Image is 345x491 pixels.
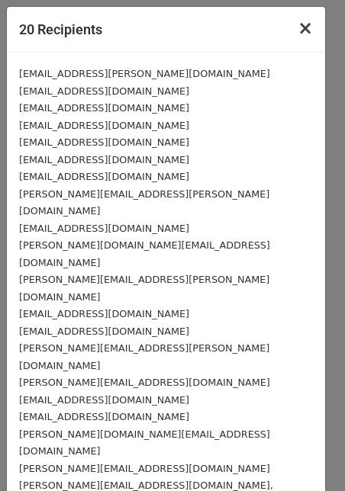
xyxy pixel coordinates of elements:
small: [PERSON_NAME][DOMAIN_NAME][EMAIL_ADDRESS][DOMAIN_NAME] [19,428,270,457]
span: × [298,18,313,39]
small: [EMAIL_ADDRESS][DOMAIN_NAME] [19,102,189,114]
small: [PERSON_NAME][EMAIL_ADDRESS][PERSON_NAME][DOMAIN_NAME] [19,188,269,217]
small: [EMAIL_ADDRESS][DOMAIN_NAME] [19,326,189,337]
small: [PERSON_NAME][EMAIL_ADDRESS][PERSON_NAME][DOMAIN_NAME] [19,342,269,371]
button: Close [285,7,325,50]
small: [EMAIL_ADDRESS][DOMAIN_NAME] [19,154,189,165]
small: [PERSON_NAME][EMAIL_ADDRESS][DOMAIN_NAME] [19,377,270,388]
small: [PERSON_NAME][DOMAIN_NAME][EMAIL_ADDRESS][DOMAIN_NAME] [19,239,270,268]
small: [EMAIL_ADDRESS][DOMAIN_NAME] [19,411,189,422]
small: [EMAIL_ADDRESS][DOMAIN_NAME] [19,136,189,148]
small: [EMAIL_ADDRESS][DOMAIN_NAME] [19,120,189,131]
iframe: Chat Widget [269,418,345,491]
small: [EMAIL_ADDRESS][PERSON_NAME][DOMAIN_NAME] [19,68,270,79]
small: [EMAIL_ADDRESS][DOMAIN_NAME] [19,308,189,319]
h5: 20 Recipients [19,19,102,40]
small: [EMAIL_ADDRESS][DOMAIN_NAME] [19,223,189,234]
small: [EMAIL_ADDRESS][DOMAIN_NAME] [19,394,189,406]
small: [PERSON_NAME][EMAIL_ADDRESS][DOMAIN_NAME] [19,463,270,474]
small: [EMAIL_ADDRESS][DOMAIN_NAME] [19,85,189,97]
small: [PERSON_NAME][EMAIL_ADDRESS][PERSON_NAME][DOMAIN_NAME] [19,274,269,303]
small: [EMAIL_ADDRESS][DOMAIN_NAME] [19,171,189,182]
